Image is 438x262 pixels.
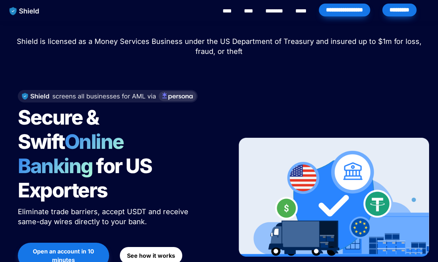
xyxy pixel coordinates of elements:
strong: See how it works [127,252,175,259]
span: Secure & Swift [18,105,102,154]
span: Shield is licensed as a Money Services Business under the US Department of Treasury and insured u... [17,37,424,56]
span: for US Exporters [18,154,155,202]
img: website logo [6,4,43,19]
span: Eliminate trade barriers, accept USDT and receive same-day wires directly to your bank. [18,207,190,226]
span: Online Banking [18,130,131,178]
